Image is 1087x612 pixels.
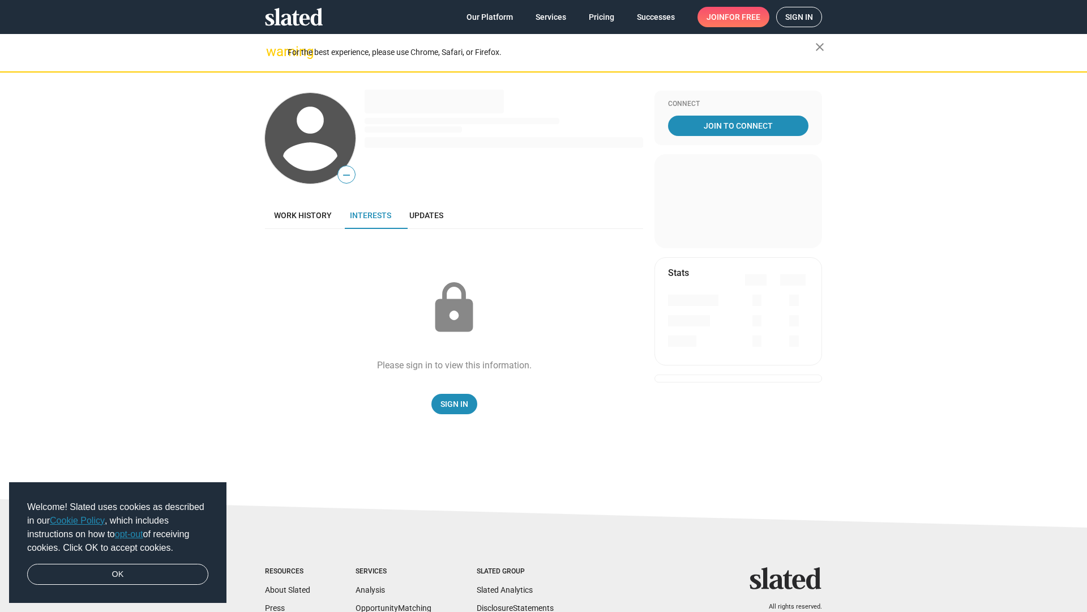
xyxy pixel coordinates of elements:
span: Successes [637,7,675,27]
a: Sign in [776,7,822,27]
span: Welcome! Slated uses cookies as described in our , which includes instructions on how to of recei... [27,500,208,555]
span: Services [536,7,566,27]
a: Sign In [431,394,477,414]
a: Slated Analytics [477,585,533,594]
span: Sign In [440,394,468,414]
div: Services [356,567,431,576]
a: Successes [628,7,684,27]
a: Interests [341,202,400,229]
div: Resources [265,567,310,576]
span: Join [707,7,760,27]
div: cookieconsent [9,482,226,603]
span: Pricing [589,7,614,27]
span: Our Platform [467,7,513,27]
mat-icon: lock [426,280,482,337]
span: Sign in [785,7,813,27]
a: Our Platform [457,7,522,27]
a: opt-out [115,529,143,539]
a: Cookie Policy [50,516,105,525]
a: Analysis [356,585,385,594]
mat-icon: warning [266,45,280,58]
span: Interests [350,211,391,220]
a: About Slated [265,585,310,594]
a: Work history [265,202,341,229]
span: Updates [409,211,443,220]
span: — [338,168,355,182]
div: Connect [668,100,808,109]
a: Updates [400,202,452,229]
mat-card-title: Stats [668,267,689,279]
a: Pricing [580,7,623,27]
a: dismiss cookie message [27,564,208,585]
span: for free [725,7,760,27]
div: Slated Group [477,567,554,576]
span: Join To Connect [670,116,806,136]
span: Work history [274,211,332,220]
mat-icon: close [813,40,827,54]
div: For the best experience, please use Chrome, Safari, or Firefox. [288,45,815,60]
a: Join To Connect [668,116,808,136]
a: Joinfor free [697,7,769,27]
a: Services [527,7,575,27]
div: Please sign in to view this information. [377,359,532,371]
